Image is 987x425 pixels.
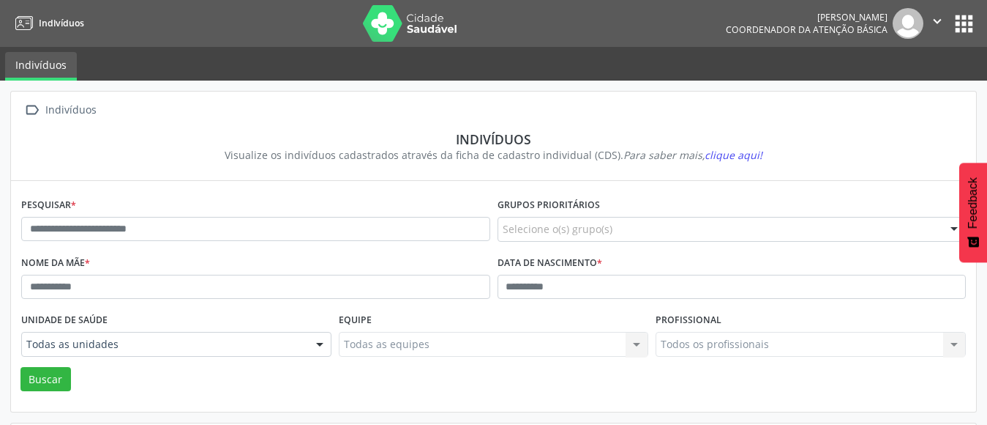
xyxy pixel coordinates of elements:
[21,100,42,121] i: 
[623,148,762,162] i: Para saber mais,
[39,17,84,29] span: Indivíduos
[21,309,108,332] label: Unidade de saúde
[20,367,71,392] button: Buscar
[31,131,956,147] div: Indivíduos
[498,252,602,275] label: Data de nascimento
[21,100,99,121] a:  Indivíduos
[21,194,76,217] label: Pesquisar
[10,11,84,35] a: Indivíduos
[42,100,99,121] div: Indivíduos
[893,8,923,39] img: img
[959,163,987,262] button: Feedback - Mostrar pesquisa
[21,252,90,275] label: Nome da mãe
[929,13,945,29] i: 
[503,221,612,237] span: Selecione o(s) grupo(s)
[951,11,977,37] button: apps
[705,148,762,162] span: clique aqui!
[498,194,600,217] label: Grupos prioritários
[26,337,301,352] span: Todas as unidades
[967,177,980,229] span: Feedback
[923,8,951,39] button: 
[726,11,887,23] div: [PERSON_NAME]
[5,52,77,81] a: Indivíduos
[656,309,721,332] label: Profissional
[726,23,887,36] span: Coordenador da Atenção Básica
[339,309,372,332] label: Equipe
[31,147,956,163] div: Visualize os indivíduos cadastrados através da ficha de cadastro individual (CDS).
